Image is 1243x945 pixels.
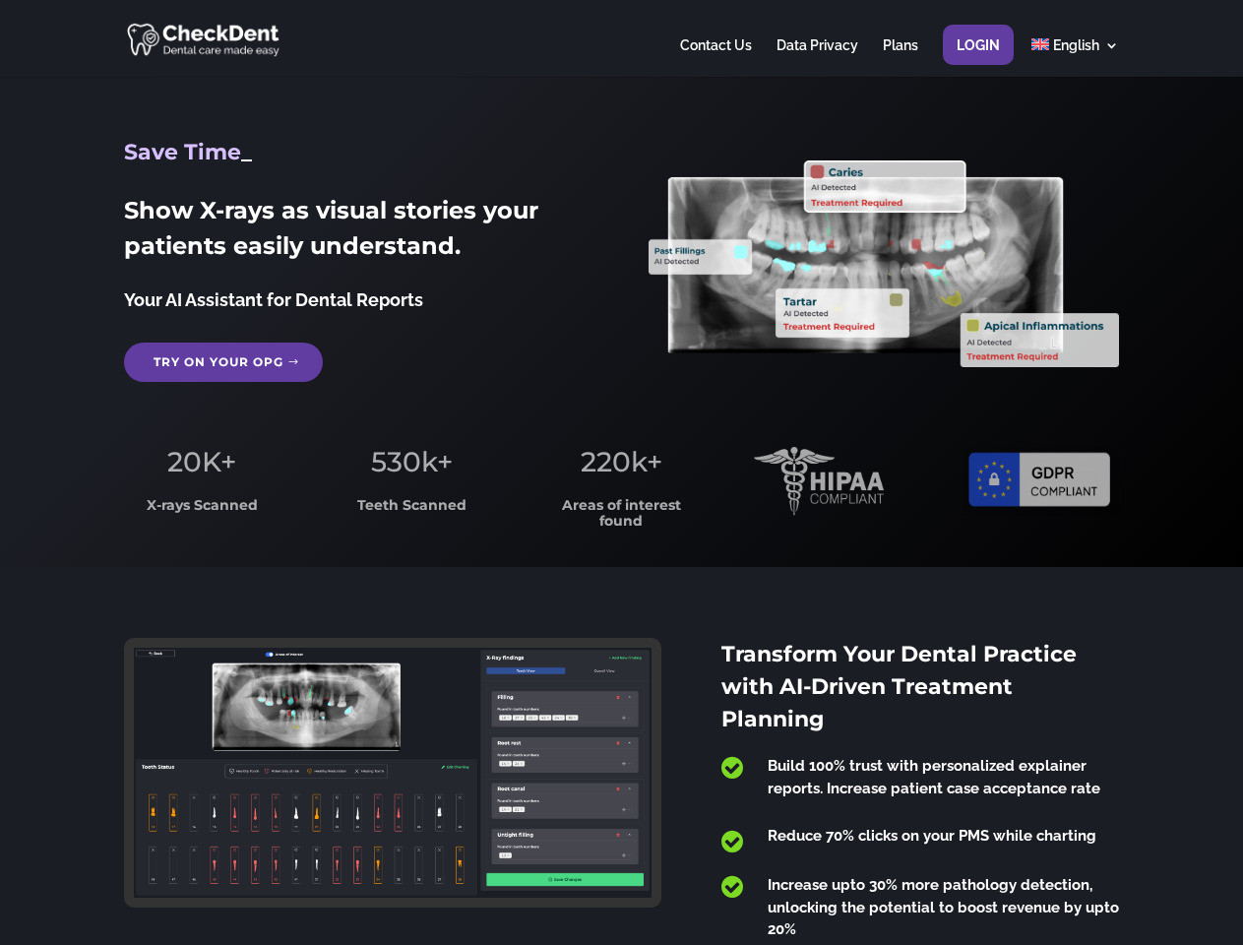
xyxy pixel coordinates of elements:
a: Data Privacy [777,38,858,77]
span: Your AI Assistant for Dental Reports [124,289,423,310]
a: Try on your OPG [124,343,323,382]
span: 20K+ [167,445,236,478]
a: English [1031,38,1119,77]
span: Build 100% trust with personalized explainer reports. Increase patient case acceptance rate [768,757,1100,797]
a: Plans [883,38,918,77]
span: _ [241,139,252,165]
img: CheckDent AI [127,20,281,58]
span:  [721,874,743,900]
span: Save Time [124,139,241,165]
span: English [1053,37,1099,53]
img: X_Ray_annotated [649,160,1118,367]
span:  [721,829,743,854]
span: Reduce 70% clicks on your PMS while charting [768,827,1096,845]
span: Transform Your Dental Practice with AI-Driven Treatment Planning [721,641,1077,732]
span: 220k+ [581,445,662,478]
span:  [721,755,743,781]
h2: Show X-rays as visual stories your patients easily understand. [124,193,593,274]
h3: Areas of interest found [544,498,700,538]
span: 530k+ [371,445,453,478]
a: Login [957,38,1000,77]
span: Increase upto 30% more pathology detection, unlocking the potential to boost revenue by upto 20% [768,876,1119,938]
a: Contact Us [680,38,752,77]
